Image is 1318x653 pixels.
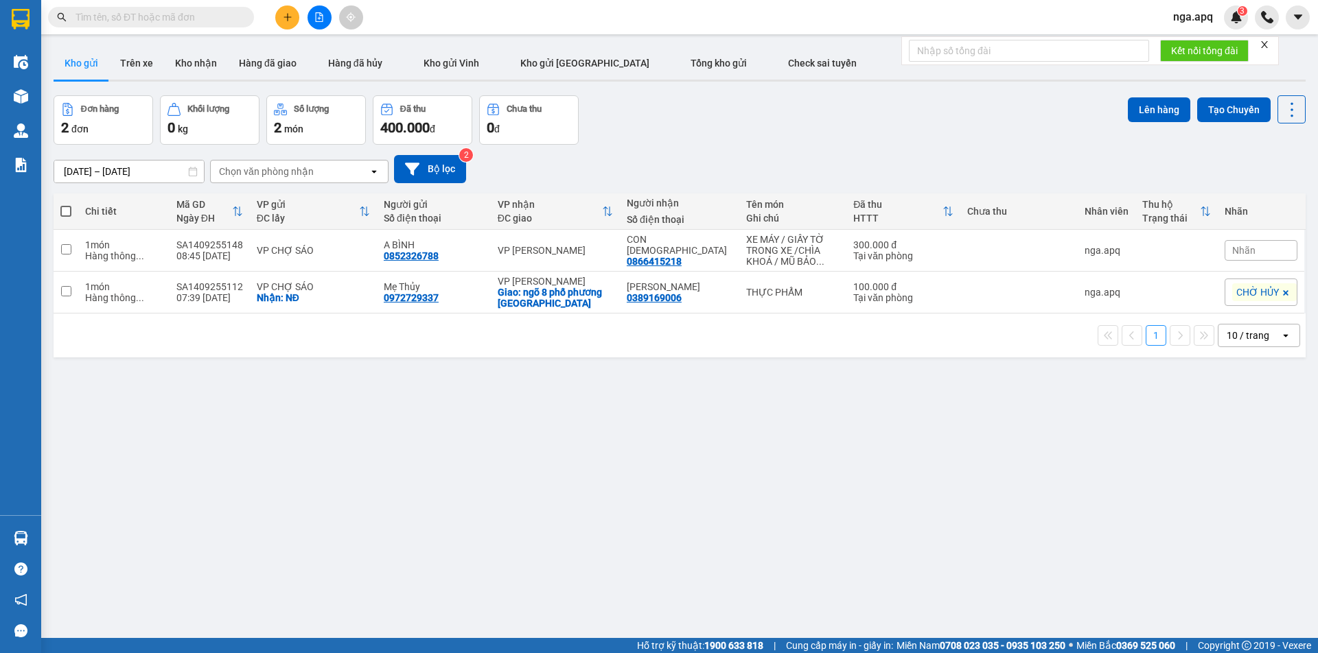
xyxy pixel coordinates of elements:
span: question-circle [14,562,27,575]
div: Số điện thoại [627,214,732,225]
div: Chọn văn phòng nhận [219,165,314,178]
span: 0 [487,119,494,136]
div: ĐC giao [498,213,602,224]
div: 100.000 đ [853,281,953,292]
div: Ngày ĐH [176,213,232,224]
div: 1 món [85,239,162,250]
img: warehouse-icon [14,531,28,545]
button: caret-down [1286,5,1310,29]
span: ... [816,256,824,267]
span: đơn [71,123,89,134]
div: Số điện thoại [384,213,484,224]
span: caret-down [1292,11,1304,23]
span: Hàng đã hủy [328,58,382,69]
div: VP CHỢ SÁO [257,281,370,292]
span: kg [178,123,188,134]
div: 08:45 [DATE] [176,250,243,261]
button: file-add [308,5,332,29]
div: Mã GD [176,199,232,210]
span: Hỗ trợ kỹ thuật: [637,638,763,653]
div: Hàng thông thường [85,292,162,303]
button: Chưa thu0đ [479,95,579,145]
span: Cung cấp máy in - giấy in: [786,638,893,653]
div: Nhãn [1225,206,1297,217]
div: 0389169006 [627,292,682,303]
span: Kết nối tổng đài [1171,43,1238,58]
span: | [774,638,776,653]
span: Nhãn [1232,245,1256,256]
div: Trạng thái [1142,213,1200,224]
button: Bộ lọc [394,155,466,183]
div: Đã thu [853,199,943,210]
div: Người nhận [627,198,732,209]
div: 07:39 [DATE] [176,292,243,303]
button: aim [339,5,363,29]
span: Check sai tuyến [788,58,857,69]
svg: open [369,166,380,177]
div: nga.apq [1085,287,1129,298]
span: copyright [1242,641,1251,650]
div: Đơn hàng [81,104,119,114]
div: Chưa thu [967,206,1071,217]
div: Ghi chú [746,213,840,224]
div: ĐC lấy [257,213,359,224]
span: 3 [1240,6,1245,16]
span: aim [346,12,356,22]
div: Mẹ Thủy [384,281,484,292]
div: 0866415218 [627,256,682,267]
span: món [284,123,303,134]
button: 1 [1146,325,1166,346]
span: 0 [167,119,175,136]
div: Tên món [746,199,840,210]
button: Kết nối tổng đài [1160,40,1249,62]
span: message [14,624,27,637]
button: Đã thu400.000đ [373,95,472,145]
span: đ [430,123,435,134]
div: nga.apq [1085,245,1129,256]
div: XE MÁY / GIẤY TỜ TRONG XE /CHÌA KHOÁ / MŨ BẢO HIỂM TRÊN XE [746,234,840,267]
th: Toggle SortBy [1135,193,1218,230]
div: CON THÁI [627,234,732,256]
img: warehouse-icon [14,123,28,138]
div: VP [PERSON_NAME] [498,245,613,256]
div: SA1409255112 [176,281,243,292]
sup: 2 [459,148,473,162]
span: 400.000 [380,119,430,136]
span: Tổng kho gửi [691,58,747,69]
button: Đơn hàng2đơn [54,95,153,145]
div: 1 món [85,281,162,292]
div: VP [PERSON_NAME] [498,276,613,287]
strong: 1900 633 818 [704,640,763,651]
div: THỰC PHẨM [746,287,840,298]
div: Đã thu [400,104,426,114]
span: nga.apq [1162,8,1224,25]
div: 0972729337 [384,292,439,303]
img: solution-icon [14,158,28,172]
div: VP nhận [498,199,602,210]
button: Lên hàng [1128,97,1190,122]
div: Chưa thu [507,104,542,114]
div: SA1409255148 [176,239,243,250]
span: đ [494,123,500,134]
button: Hàng đã giao [228,47,308,80]
button: plus [275,5,299,29]
input: Tìm tên, số ĐT hoặc mã đơn [76,10,238,25]
th: Toggle SortBy [250,193,377,230]
strong: 0369 525 060 [1116,640,1175,651]
div: Linh Chi [627,281,732,292]
span: Miền Bắc [1076,638,1175,653]
span: CHỜ HỦY [1236,286,1279,298]
div: Thu hộ [1142,199,1200,210]
button: Kho gửi [54,47,109,80]
div: A BÌNH [384,239,484,250]
div: Nhân viên [1085,206,1129,217]
span: ... [136,292,144,303]
th: Toggle SortBy [170,193,250,230]
div: Chi tiết [85,206,162,217]
div: 0852326788 [384,250,439,261]
div: Số lượng [294,104,329,114]
div: HTTT [853,213,943,224]
span: ... [136,250,144,261]
span: close [1260,40,1269,49]
span: | [1186,638,1188,653]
